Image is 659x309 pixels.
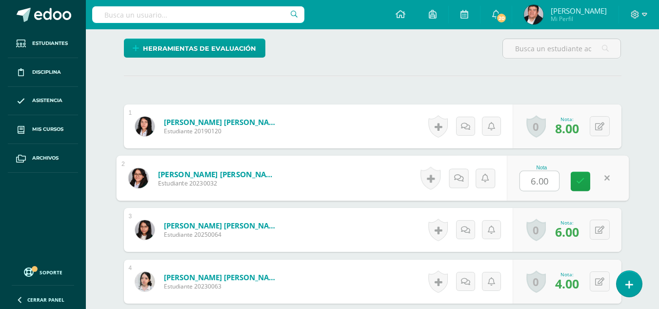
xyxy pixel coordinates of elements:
div: Nota: [555,219,579,226]
span: Cerrar panel [27,296,64,303]
a: Asistencia [8,87,78,116]
img: 16184bc207c3b617e31b899b9c7d75c5.png [128,168,148,188]
span: [PERSON_NAME] [551,6,607,16]
a: 0 [526,219,546,241]
a: [PERSON_NAME] [PERSON_NAME] [164,117,281,127]
input: Busca un usuario... [92,6,304,23]
span: Mi Perfil [551,15,607,23]
div: Nota: [555,271,579,278]
a: [PERSON_NAME] [PERSON_NAME] [158,169,278,179]
span: 6.00 [555,224,579,240]
input: 0-8.0 [520,171,559,191]
span: Herramientas de evaluación [143,40,256,58]
span: Estudiante 20230032 [158,179,278,188]
span: Soporte [40,269,62,276]
a: [PERSON_NAME] [PERSON_NAME] [164,272,281,282]
a: Archivos [8,144,78,173]
img: 69a6e1dbb2c3691abbf9fea93a0bf46a.png [135,272,155,291]
img: 885f25408360cdbacae50cc63fbf7fa6.png [135,220,155,240]
span: 8.00 [555,120,579,137]
span: Mis cursos [32,125,63,133]
span: Estudiante 20230063 [164,282,281,290]
span: Estudiante 20250064 [164,230,281,239]
span: 4.00 [555,275,579,292]
a: [PERSON_NAME] [PERSON_NAME] [164,221,281,230]
a: 0 [526,270,546,293]
a: Soporte [12,265,74,278]
span: Archivos [32,154,59,162]
a: Estudiantes [8,29,78,58]
a: Disciplina [8,58,78,87]
input: Busca un estudiante aquí... [503,39,620,58]
img: 8bea78a11afb96288084d23884a19f38.png [524,5,543,24]
div: Nota [519,165,564,170]
span: Estudiantes [32,40,68,47]
div: Nota: [555,116,579,123]
a: Herramientas de evaluación [124,39,265,58]
span: Asistencia [32,97,62,104]
span: 20 [496,13,507,23]
a: Mis cursos [8,115,78,144]
a: 0 [526,115,546,138]
span: Disciplina [32,68,61,76]
img: 7d23893d4f78706faac6d43903a66e0d.png [135,117,155,136]
span: Estudiante 20190120 [164,127,281,135]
